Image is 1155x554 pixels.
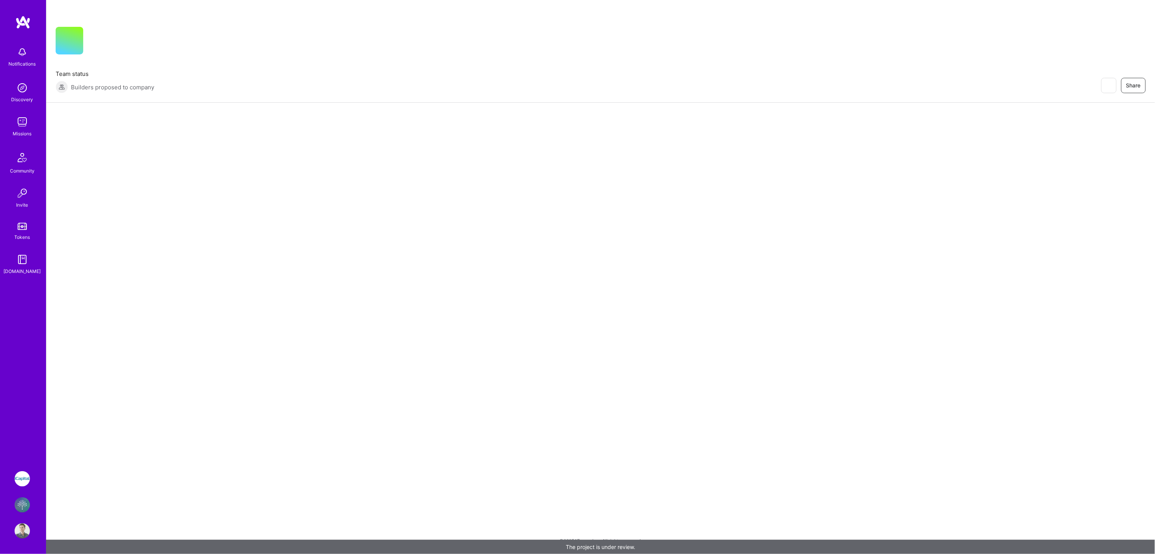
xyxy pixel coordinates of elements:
div: Discovery [12,95,33,104]
span: Share [1126,82,1141,89]
div: Missions [13,130,32,138]
button: Share [1121,78,1146,93]
img: logo [15,15,31,29]
i: icon EyeClosed [1106,82,1112,89]
img: discovery [15,80,30,95]
div: The project is under review. [46,540,1155,554]
div: Invite [16,201,28,209]
img: User Avatar [15,523,30,539]
img: tokens [18,223,27,230]
img: Flowcarbon: AI Memory Company [15,497,30,513]
img: Community [13,148,31,167]
img: guide book [15,252,30,267]
div: Tokens [15,233,30,241]
i: icon CompanyGray [92,39,99,45]
img: bell [15,44,30,60]
img: iCapital: Build and maintain RESTful API [15,471,30,487]
div: [DOMAIN_NAME] [4,267,41,275]
img: teamwork [15,114,30,130]
div: Community [10,167,35,175]
div: Notifications [9,60,36,68]
span: Team status [56,70,154,78]
a: Flowcarbon: AI Memory Company [13,497,32,513]
a: User Avatar [13,523,32,539]
img: Invite [15,186,30,201]
img: Builders proposed to company [56,81,68,93]
a: iCapital: Build and maintain RESTful API [13,471,32,487]
span: Builders proposed to company [71,83,154,91]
